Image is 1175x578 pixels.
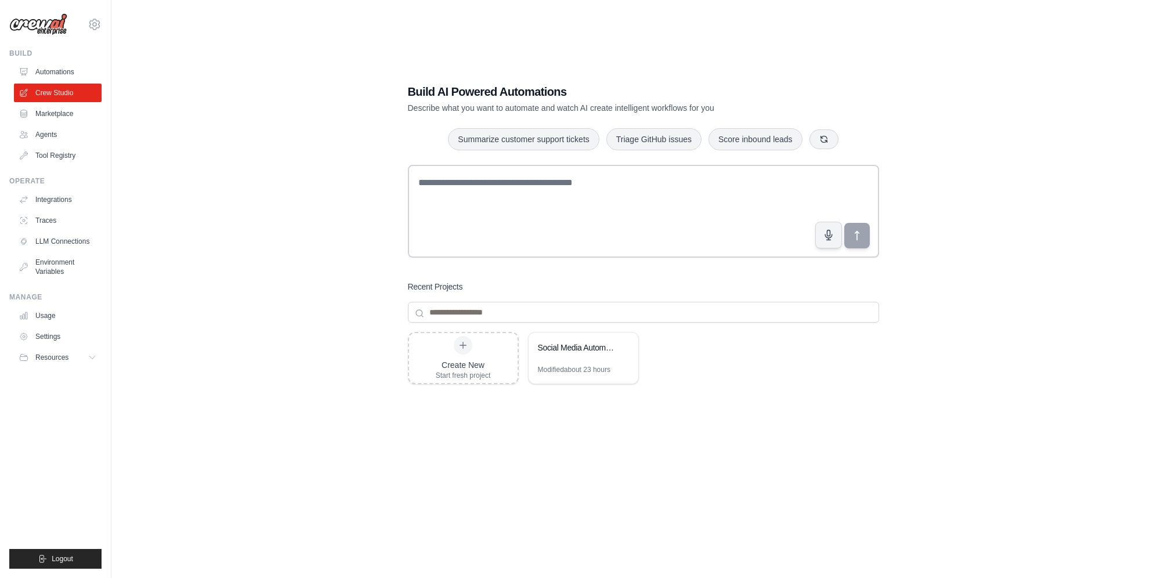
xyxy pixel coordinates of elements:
[14,146,102,165] a: Tool Registry
[14,327,102,346] a: Settings
[14,104,102,123] a: Marketplace
[35,353,68,362] span: Resources
[14,232,102,251] a: LLM Connections
[9,13,67,35] img: Logo
[14,63,102,81] a: Automations
[408,102,798,114] p: Describe what you want to automate and watch AI create intelligent workflows for you
[815,222,842,248] button: Click to speak your automation idea
[52,554,73,563] span: Logout
[14,253,102,281] a: Environment Variables
[809,129,838,149] button: Get new suggestions
[408,281,463,292] h3: Recent Projects
[708,128,802,150] button: Score inbound leads
[448,128,599,150] button: Summarize customer support tickets
[9,176,102,186] div: Operate
[9,549,102,569] button: Logout
[606,128,702,150] button: Triage GitHub issues
[538,365,610,374] div: Modified about 23 hours
[14,211,102,230] a: Traces
[436,371,491,380] div: Start fresh project
[14,348,102,367] button: Resources
[14,306,102,325] a: Usage
[9,49,102,58] div: Build
[408,84,798,100] h1: Build AI Powered Automations
[9,292,102,302] div: Manage
[14,125,102,144] a: Agents
[538,342,617,353] div: Social Media Automation Hub
[436,359,491,371] div: Create New
[14,190,102,209] a: Integrations
[14,84,102,102] a: Crew Studio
